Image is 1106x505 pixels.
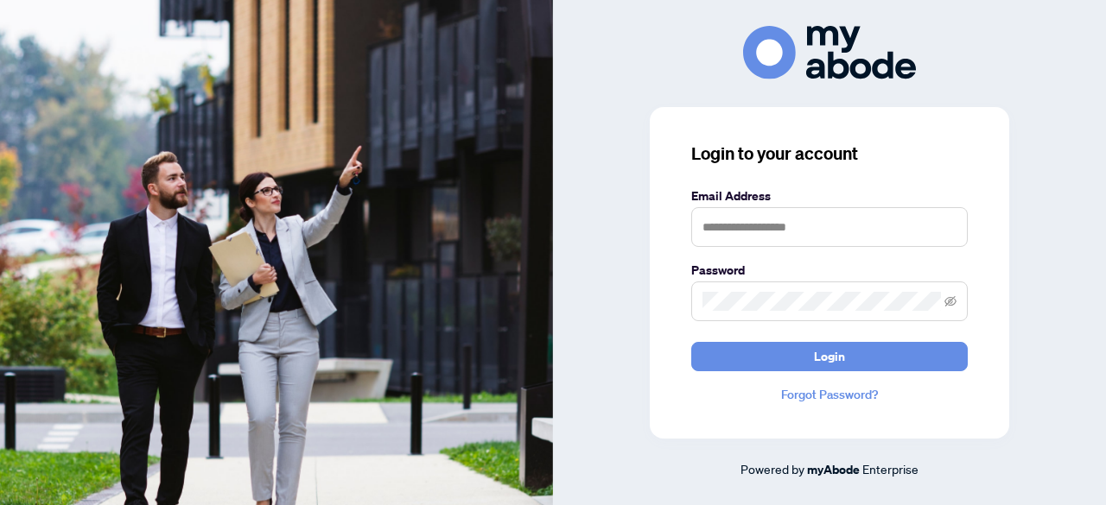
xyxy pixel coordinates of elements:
span: eye-invisible [944,295,957,307]
span: Login [814,343,845,370]
img: ma-logo [743,26,916,79]
button: Login [691,342,968,371]
a: myAbode [807,460,860,479]
label: Email Address [691,186,968,205]
label: Password [691,261,968,280]
span: Enterprise [862,461,918,477]
h3: Login to your account [691,142,968,166]
span: Powered by [741,461,804,477]
a: Forgot Password? [691,385,968,404]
